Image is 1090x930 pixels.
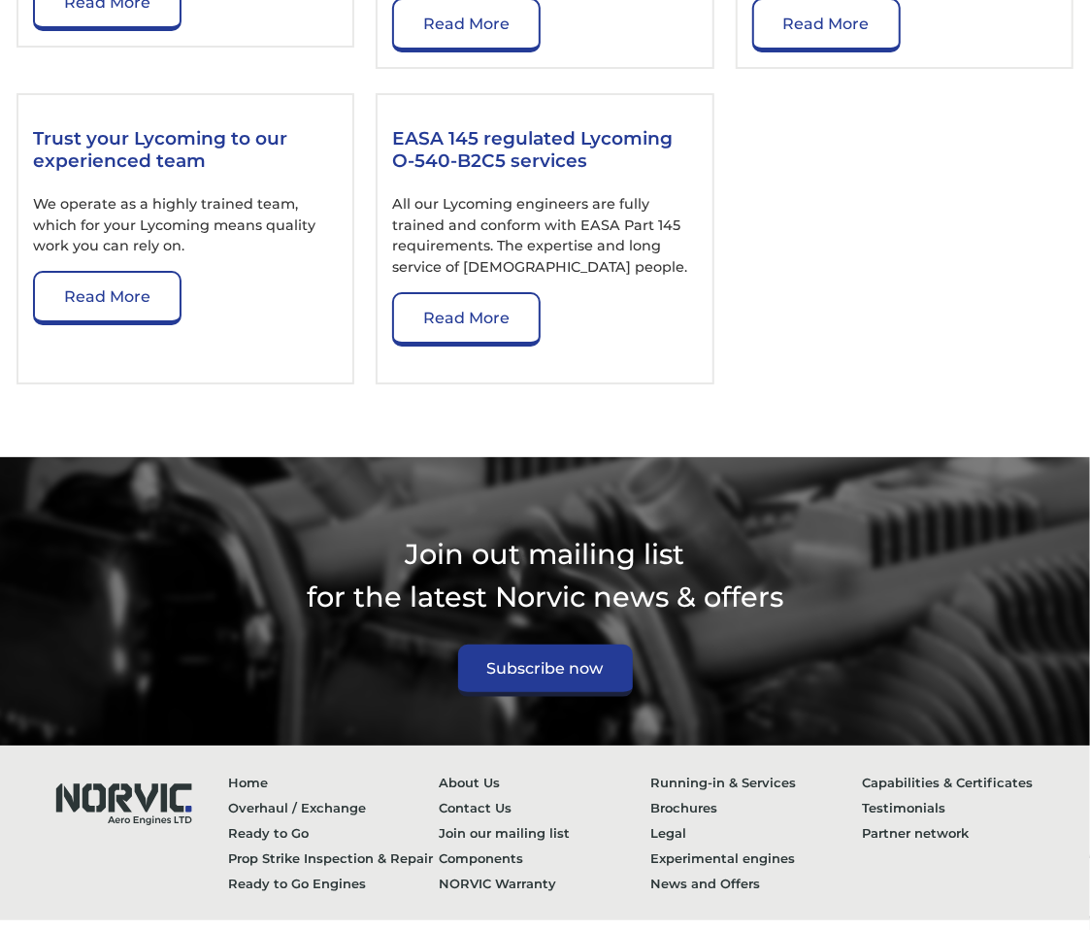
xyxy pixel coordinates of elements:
[228,795,440,820] a: Overhaul / Exchange
[228,846,440,871] a: Prop Strike Inspection & Repair
[862,770,1073,795] a: Capabilities & Certificates
[33,194,339,257] p: We operate as a highly trained team, which for your Lycoming means quality work you can rely on.
[650,770,862,795] a: Running-in & Services
[228,871,440,896] a: Ready to Go Engines
[440,871,651,896] a: NORVIC Warranty
[862,795,1073,820] a: Testimonials
[650,820,862,846] a: Legal
[17,533,1073,616] p: Join out mailing list for the latest Norvic news & offers
[650,871,862,896] a: News and Offers
[38,770,207,834] img: Norvic Aero Engines logo
[650,795,862,820] a: Brochures
[862,820,1073,846] a: Partner network
[440,846,651,871] a: Components
[392,127,698,176] h3: EASA 145 regulated Lycoming O-540-B2C5 services
[228,770,440,795] a: Home
[33,271,182,325] a: Read More
[440,795,651,820] a: Contact Us
[228,820,440,846] a: Ready to Go
[458,645,633,697] a: Subscribe now
[392,194,698,278] p: All our Lycoming engineers are fully trained and conform with EASA Part 145 requirements. The exp...
[392,292,541,347] a: Read More
[440,770,651,795] a: About Us
[33,127,339,176] h3: Trust your Lycoming to our experienced team
[650,846,862,871] a: Experimental engines
[440,820,651,846] a: Join our mailing list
